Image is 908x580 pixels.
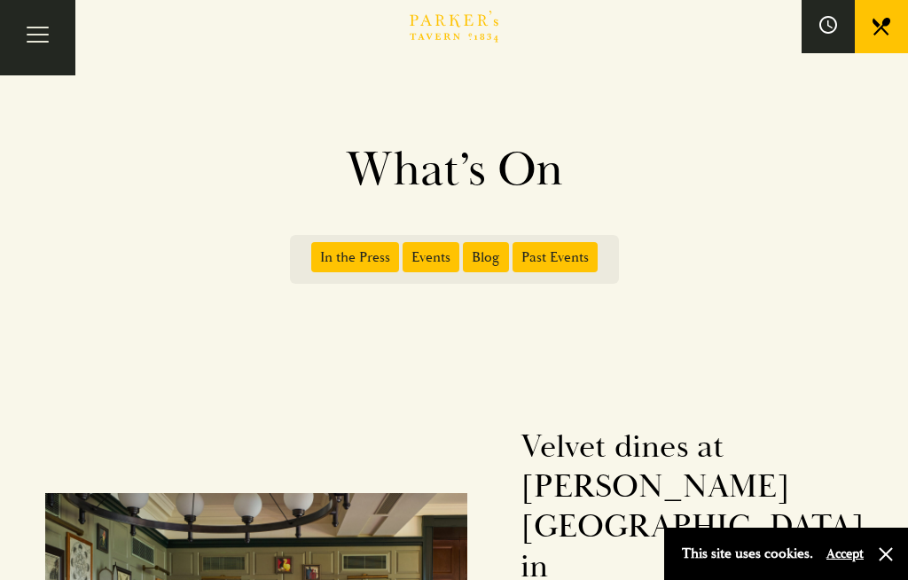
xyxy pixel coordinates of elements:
span: Past Events [513,242,598,272]
p: This site uses cookies. [682,541,813,567]
span: In the Press [311,242,399,272]
span: Events [403,242,459,272]
h1: What’s On [37,141,871,200]
button: Close and accept [877,545,895,563]
button: Accept [826,545,864,562]
span: Blog [463,242,509,272]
